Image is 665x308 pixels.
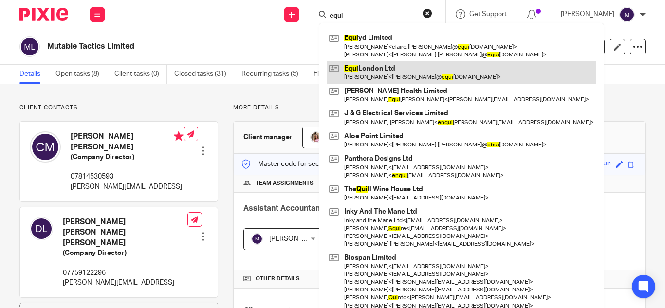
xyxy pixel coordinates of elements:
[329,12,416,20] input: Search
[243,204,323,212] span: Assistant Accountant
[174,131,184,141] i: Primary
[469,11,507,18] span: Get Support
[19,36,40,57] img: svg%3E
[256,180,314,187] span: Team assignments
[114,65,167,84] a: Client tasks (0)
[314,65,335,84] a: Files
[55,65,107,84] a: Open tasks (8)
[561,9,614,19] p: [PERSON_NAME]
[269,236,323,242] span: [PERSON_NAME]
[63,278,187,288] p: [PERSON_NAME][EMAIL_ADDRESS]
[241,65,306,84] a: Recurring tasks (5)
[63,248,187,258] h5: (Company Director)
[47,41,420,52] h2: Mutable Tactics Limited
[310,131,322,143] img: MicrosoftTeams-image%20(5).png
[174,65,234,84] a: Closed tasks (31)
[71,152,184,162] h5: (Company Director)
[71,172,184,181] p: 07814530593
[251,233,263,245] img: svg%3E
[71,182,184,192] p: [PERSON_NAME][EMAIL_ADDRESS]
[30,131,61,163] img: svg%3E
[256,275,300,283] span: Other details
[71,131,184,152] h4: [PERSON_NAME] [PERSON_NAME]
[423,8,432,18] button: Clear
[19,104,218,111] p: Client contacts
[30,217,53,240] img: svg%3E
[243,132,293,142] h3: Client manager
[63,217,187,248] h4: [PERSON_NAME] [PERSON_NAME] [PERSON_NAME]
[233,104,646,111] p: More details
[19,8,68,21] img: Pixie
[619,7,635,22] img: svg%3E
[241,159,409,169] p: Master code for secure communications and files
[63,268,187,278] p: 07759122296
[19,65,48,84] a: Details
